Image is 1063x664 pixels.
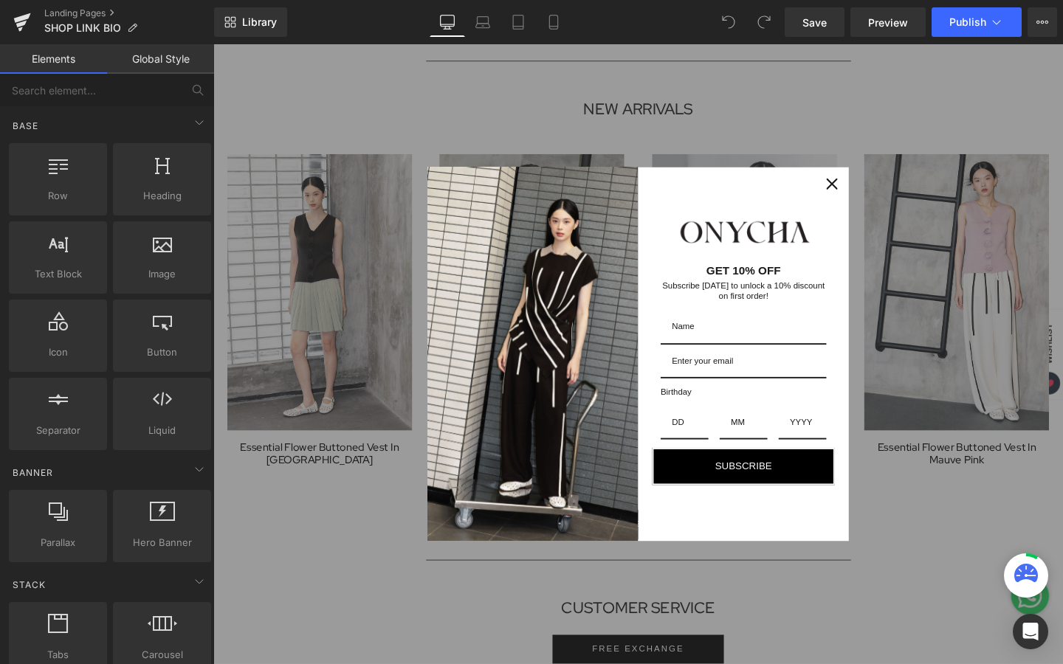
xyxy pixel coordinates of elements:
span: Image [117,266,207,282]
a: Preview [850,7,926,37]
div: Birthday [470,380,644,415]
span: Heading [117,188,207,204]
span: Row [13,188,103,204]
a: Desktop [430,7,465,37]
span: Liquid [117,423,207,438]
a: Global Style [107,44,214,74]
button: SUBSCRIBE [461,424,653,463]
span: Publish [949,16,986,28]
span: Separator [13,423,103,438]
span: Stack [11,578,47,592]
button: More [1028,7,1057,37]
span: Hero Banner [117,535,207,550]
a: New Library [214,7,287,37]
div: Open Intercom Messenger [1013,614,1048,649]
a: Mobile [536,7,571,37]
button: Undo [714,7,743,37]
span: Banner [11,466,55,480]
span: Button [117,345,207,360]
input: FirstName field [470,280,644,315]
button: Redo [749,7,779,37]
span: Save [802,15,827,30]
span: Base [11,119,40,133]
a: Laptop [465,7,500,37]
span: Library [242,15,277,29]
input: Year input [594,380,644,415]
span: Preview [868,15,908,30]
span: Tabs [13,647,103,663]
h3: Subscribe [DATE] to unlock a 10% discount on first order! [470,249,644,271]
span: Icon [13,345,103,360]
label: Birthday [470,351,644,379]
span: SHOP LINK BIO [44,22,121,34]
input: Day input [470,380,520,415]
a: Landing Pages [44,7,214,19]
input: Month input [532,380,582,415]
svg: close icon [644,141,656,153]
span: Text Block [13,266,103,282]
span: Parallax [13,535,103,550]
a: Tablet [500,7,536,37]
button: Close [633,129,668,165]
strong: GET 10% OFF [518,232,596,244]
button: Publish [932,7,1022,37]
input: Email field [470,316,644,351]
span: Carousel [117,647,207,663]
